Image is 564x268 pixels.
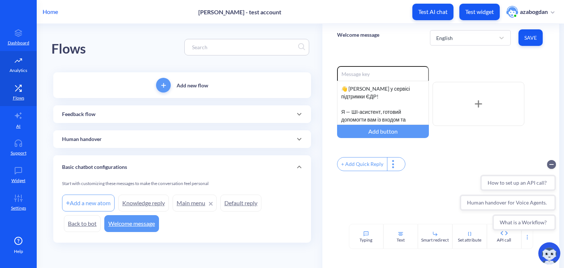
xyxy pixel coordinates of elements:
[459,4,500,20] button: Test widget
[53,130,311,148] div: Human handover
[220,195,261,211] a: Default reply
[421,237,449,243] div: Smart redirect
[14,248,23,255] span: Help
[62,135,102,143] p: Human handover
[62,195,115,211] div: Add a new atom
[156,78,171,93] button: add
[11,150,26,156] p: Support
[177,82,208,89] p: Add new flow
[53,155,311,179] div: Basic chatbot configurations
[506,6,518,18] img: user photo
[90,4,99,13] button: Collapse conversation starters
[337,31,379,39] p: Welcome message
[35,59,99,75] button: What is a Workflow?
[23,19,99,35] button: How to set up an API call?
[62,180,302,193] div: Start with customizing these messages to make the conversation feel personal
[43,7,58,16] p: Home
[16,123,21,130] p: AI
[188,43,298,51] input: Search
[337,81,429,125] div: 👋 [PERSON_NAME] у сервісі підтримки ЄДР! Я — ШІ-асистент, готовий допомогти вам із входом та авто...
[337,66,429,81] input: Message key
[337,125,429,138] div: Add button
[11,177,25,184] p: Widget
[458,237,481,243] div: Set attribute
[62,163,127,171] p: Basic chatbot configurations
[118,195,169,211] a: Knowledge reply
[337,157,387,171] div: + Add Quick Reply
[538,242,560,264] img: copilot-icon.svg
[62,111,95,118] p: Feedback flow
[173,195,217,211] a: Main menu
[13,95,24,101] p: Flows
[418,8,448,15] p: Test AI chat
[64,215,101,232] a: Back to bot
[397,237,405,243] div: Text
[198,8,281,15] p: [PERSON_NAME] - test account
[10,67,27,74] p: Analytics
[436,34,453,41] div: English
[497,237,511,243] div: API call
[53,105,311,123] div: Feedback flow
[518,29,543,46] button: Save
[412,4,453,20] button: Test AI chat
[503,5,558,18] button: user photoazabogdan
[465,8,494,15] p: Test widget
[8,40,29,46] p: Dashboard
[524,34,537,41] span: Save
[11,205,26,211] p: Settings
[104,215,159,232] a: Welcome message
[3,39,99,55] button: Human handover for Voice Agents.
[359,237,372,243] div: Typing
[520,8,548,16] p: azabogdan
[51,39,86,59] div: Flows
